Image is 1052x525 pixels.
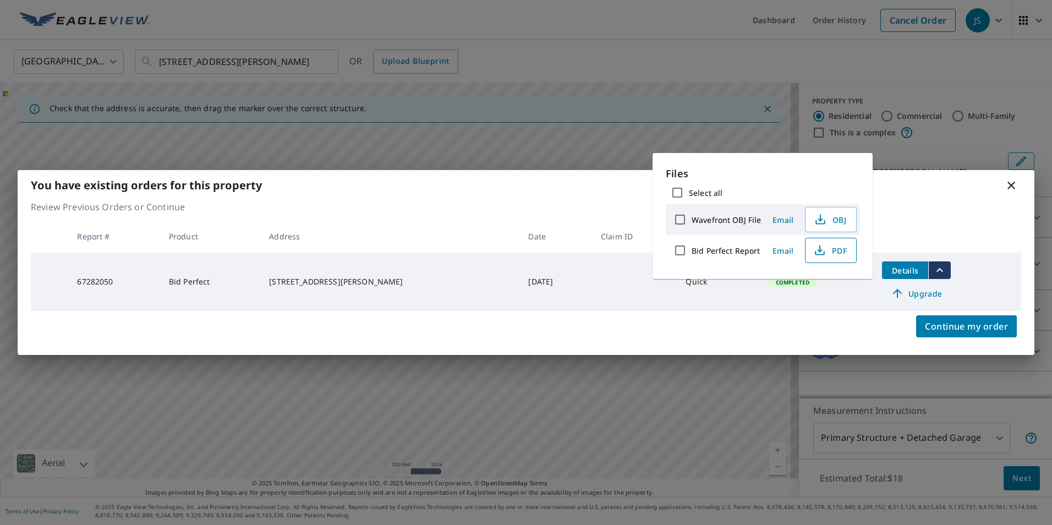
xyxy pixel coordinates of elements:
label: Select all [689,188,722,198]
button: filesDropdownBtn-67282050 [928,261,951,279]
span: Email [770,215,796,225]
span: Completed [769,278,816,286]
span: Email [770,245,796,256]
div: [STREET_ADDRESS][PERSON_NAME] [269,276,511,287]
td: 67282050 [68,253,160,311]
p: Files [666,166,859,181]
span: Continue my order [925,319,1008,334]
span: Upgrade [889,287,944,300]
th: Date [519,220,592,253]
label: Wavefront OBJ File [692,215,761,225]
td: Quick [677,253,759,311]
td: Bid Perfect [160,253,261,311]
th: Address [260,220,519,253]
th: Claim ID [592,220,677,253]
td: [DATE] [519,253,592,311]
button: OBJ [805,207,857,232]
b: You have existing orders for this property [31,178,262,193]
label: Bid Perfect Report [692,245,760,256]
span: Details [889,265,922,276]
a: Upgrade [882,285,951,302]
button: Continue my order [916,315,1017,337]
th: Product [160,220,261,253]
p: Review Previous Orders or Continue [31,200,1021,214]
button: Email [765,242,801,259]
span: OBJ [812,213,847,226]
button: detailsBtn-67282050 [882,261,928,279]
th: Report # [68,220,160,253]
span: PDF [812,244,847,257]
button: Email [765,211,801,228]
button: PDF [805,238,857,263]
